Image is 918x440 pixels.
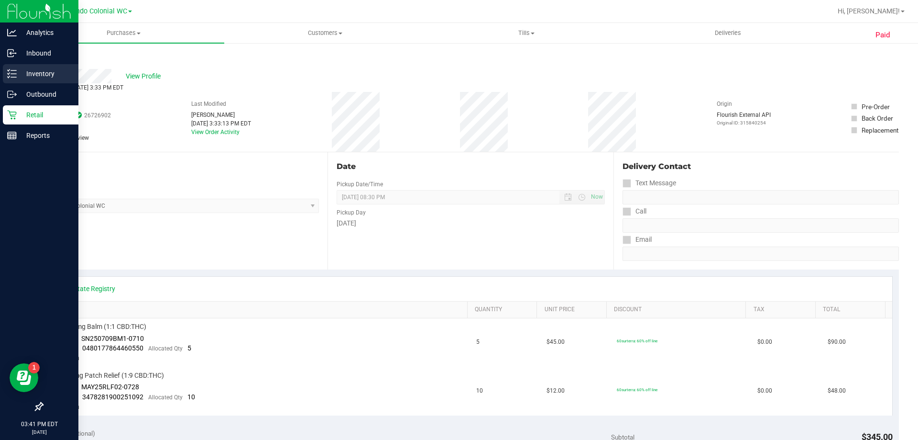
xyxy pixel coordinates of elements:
span: FX 300mg Balm (1:1 CBD:THC) [55,322,146,331]
span: 60surterra: 60% off line [617,338,657,343]
a: Customers [224,23,426,43]
input: Format: (999) 999-9999 [623,218,899,233]
div: Date [337,161,604,172]
div: Flourish External API [717,111,771,126]
span: 5 [187,344,191,352]
span: Tills [426,29,626,37]
span: Completed [DATE] 3:33 PM EDT [42,84,123,91]
span: View Profile [126,71,164,81]
div: [PERSON_NAME] [191,111,251,119]
inline-svg: Inventory [7,69,17,79]
a: Tills [426,23,627,43]
a: Total [823,306,881,314]
span: $0.00 [757,386,772,395]
a: Unit Price [545,306,603,314]
span: Allocated Qty [148,345,183,352]
p: [DATE] [4,429,74,436]
inline-svg: Inbound [7,48,17,58]
label: Call [623,204,646,218]
span: 5 [476,338,480,347]
a: View Order Activity [191,129,240,135]
label: Email [623,233,652,247]
input: Format: (999) 999-9999 [623,190,899,204]
div: [DATE] [337,218,604,228]
a: Deliveries [627,23,829,43]
span: 60surterra: 60% off line [617,387,657,392]
a: Discount [614,306,742,314]
div: Delivery Contact [623,161,899,172]
a: Quantity [475,306,533,314]
span: 26726902 [84,111,111,120]
inline-svg: Reports [7,131,17,140]
span: SN250709BM1-0710 [81,335,144,342]
p: Outbound [17,89,74,100]
label: Text Message [623,176,676,190]
a: Purchases [23,23,224,43]
span: $0.00 [757,338,772,347]
a: Tax [754,306,812,314]
a: SKU [56,306,463,314]
span: Customers [225,29,425,37]
p: Inventory [17,68,74,79]
span: Purchases [23,29,224,37]
a: View State Registry [58,284,115,293]
span: Hi, [PERSON_NAME]! [838,7,900,15]
span: In Sync [75,111,82,120]
span: $48.00 [828,386,846,395]
p: Original ID: 315840254 [717,119,771,126]
span: 10 [187,393,195,401]
label: Pickup Day [337,208,366,217]
iframe: Resource center [10,363,38,392]
label: Origin [717,100,732,108]
span: 10 [476,386,483,395]
inline-svg: Analytics [7,28,17,37]
inline-svg: Retail [7,110,17,120]
span: 0480177864460550 [82,344,143,352]
p: Inbound [17,47,74,59]
div: Back Order [862,113,893,123]
div: [DATE] 3:33:13 PM EDT [191,119,251,128]
span: SW 20mg Patch Relief (1:9 CBD:THC) [55,371,164,380]
span: Allocated Qty [148,394,183,401]
p: 03:41 PM EDT [4,420,74,429]
span: $45.00 [546,338,565,347]
span: 3478281900251092 [82,393,143,401]
label: Pickup Date/Time [337,180,383,189]
p: Analytics [17,27,74,38]
label: Last Modified [191,100,226,108]
p: Retail [17,109,74,121]
span: Deliveries [702,29,754,37]
span: $90.00 [828,338,846,347]
iframe: Resource center unread badge [28,362,40,373]
span: Paid [875,30,890,41]
span: Orlando Colonial WC [63,7,127,15]
div: Replacement [862,125,898,135]
p: Reports [17,130,74,141]
span: MAY25RLF02-0728 [81,383,139,391]
span: $12.00 [546,386,565,395]
inline-svg: Outbound [7,90,17,99]
div: Location [42,161,319,172]
div: Pre-Order [862,102,890,112]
